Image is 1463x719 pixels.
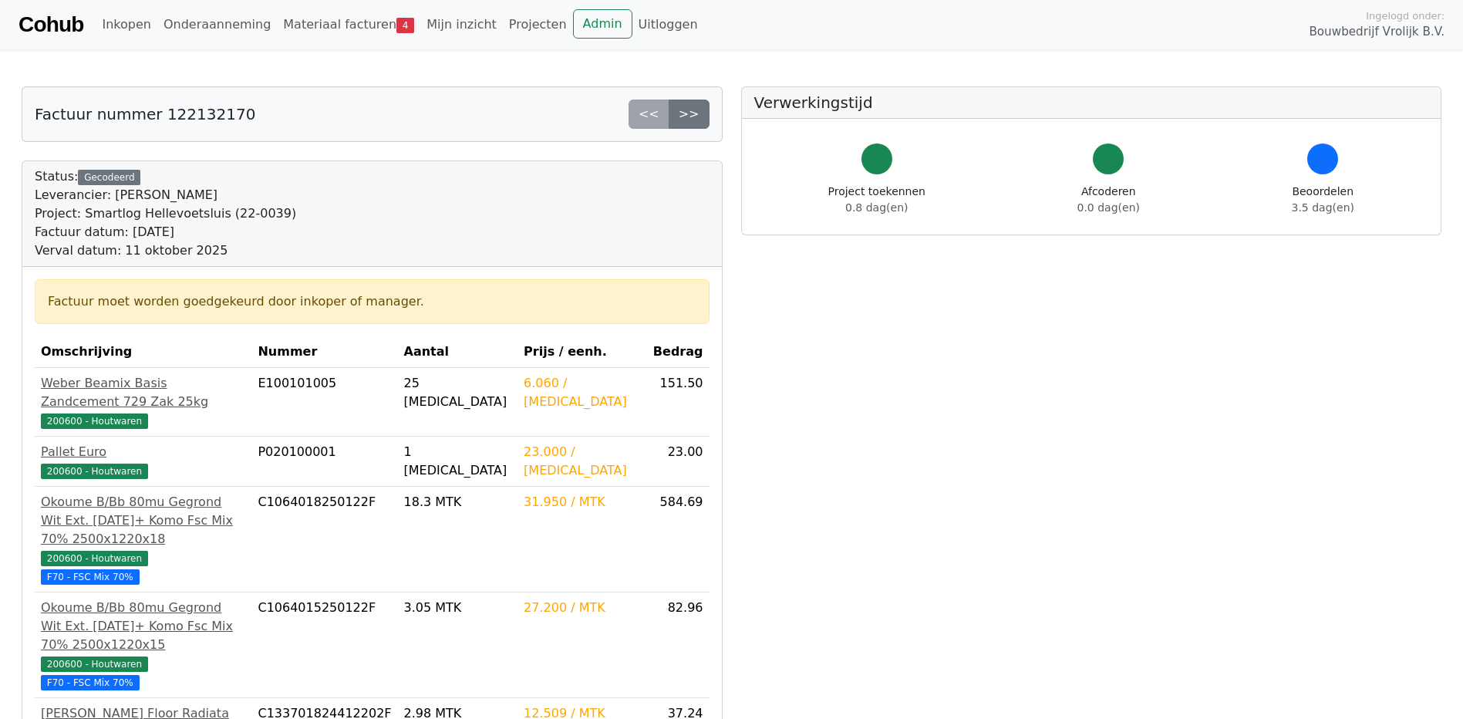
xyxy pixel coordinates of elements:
[404,493,512,511] div: 18.3 MTK
[78,170,140,185] div: Gecodeerd
[96,9,157,40] a: Inkopen
[524,493,639,511] div: 31.950 / MTK
[41,493,245,549] div: Okoume B/Bb 80mu Gegrond Wit Ext. [DATE]+ Komo Fsc Mix 70% 2500x1220x18
[277,9,420,40] a: Materiaal facturen4
[1366,8,1444,23] span: Ingelogd onder:
[35,241,296,260] div: Verval datum: 11 oktober 2025
[646,592,709,698] td: 82.96
[646,487,709,592] td: 584.69
[41,599,245,691] a: Okoume B/Bb 80mu Gegrond Wit Ext. [DATE]+ Komo Fsc Mix 70% 2500x1220x15200600 - Houtwaren F70 - F...
[35,167,296,260] div: Status:
[41,414,148,429] span: 200600 - Houtwaren
[503,9,573,40] a: Projecten
[41,464,148,479] span: 200600 - Houtwaren
[1077,201,1140,214] span: 0.0 dag(en)
[41,599,245,654] div: Okoume B/Bb 80mu Gegrond Wit Ext. [DATE]+ Komo Fsc Mix 70% 2500x1220x15
[573,9,632,39] a: Admin
[646,437,709,487] td: 23.00
[517,336,646,368] th: Prijs / eenh.
[1077,184,1140,216] div: Afcoderen
[646,368,709,437] td: 151.50
[251,437,397,487] td: P020100001
[48,292,696,311] div: Factuur moet worden goedgekeurd door inkoper of manager.
[157,9,277,40] a: Onderaanneming
[404,443,512,480] div: 1 [MEDICAL_DATA]
[396,18,414,33] span: 4
[1292,184,1354,216] div: Beoordelen
[524,443,639,480] div: 23.000 / [MEDICAL_DATA]
[828,184,925,216] div: Project toekennen
[251,336,397,368] th: Nummer
[41,493,245,586] a: Okoume B/Bb 80mu Gegrond Wit Ext. [DATE]+ Komo Fsc Mix 70% 2500x1220x18200600 - Houtwaren F70 - F...
[41,443,245,480] a: Pallet Euro200600 - Houtwaren
[41,657,148,672] span: 200600 - Houtwaren
[524,374,639,411] div: 6.060 / [MEDICAL_DATA]
[19,6,83,43] a: Cohub
[524,599,639,617] div: 27.200 / MTK
[41,675,140,690] span: F70 - FSC Mix 70%
[420,9,503,40] a: Mijn inzicht
[41,374,245,430] a: Weber Beamix Basis Zandcement 729 Zak 25kg200600 - Houtwaren
[35,105,255,123] h5: Factuur nummer 122132170
[35,336,251,368] th: Omschrijving
[35,186,296,204] div: Leverancier: [PERSON_NAME]
[404,599,512,617] div: 3.05 MTK
[669,100,710,129] a: >>
[845,201,908,214] span: 0.8 dag(en)
[41,374,245,411] div: Weber Beamix Basis Zandcement 729 Zak 25kg
[41,443,245,461] div: Pallet Euro
[35,204,296,223] div: Project: Smartlog Hellevoetsluis (22-0039)
[251,592,397,698] td: C1064015250122F
[1309,23,1444,41] span: Bouwbedrijf Vrolijk B.V.
[404,374,512,411] div: 25 [MEDICAL_DATA]
[251,487,397,592] td: C1064018250122F
[398,336,518,368] th: Aantal
[754,93,1429,112] h5: Verwerkingstijd
[35,223,296,241] div: Factuur datum: [DATE]
[632,9,704,40] a: Uitloggen
[251,368,397,437] td: E100101005
[646,336,709,368] th: Bedrag
[1292,201,1354,214] span: 3.5 dag(en)
[41,551,148,566] span: 200600 - Houtwaren
[41,569,140,585] span: F70 - FSC Mix 70%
